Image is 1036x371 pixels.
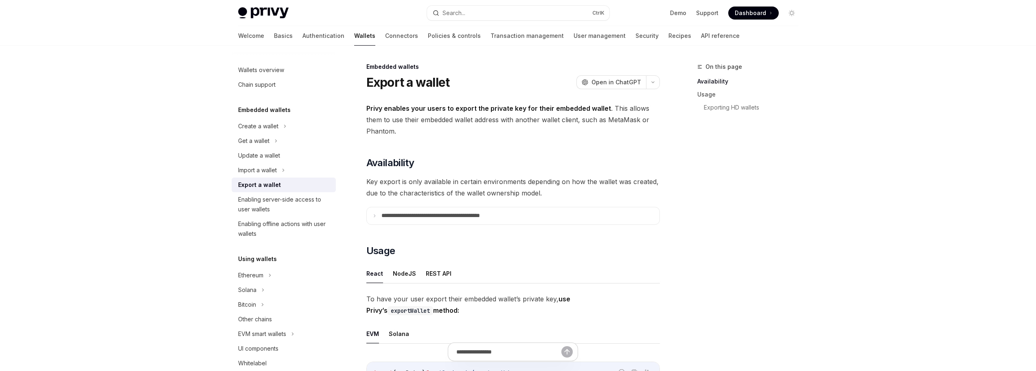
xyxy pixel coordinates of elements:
[366,293,660,316] span: To have your user export their embedded wallet’s private key,
[232,63,336,77] a: Wallets overview
[697,88,805,101] a: Usage
[232,217,336,241] a: Enabling offline actions with user wallets
[238,136,269,146] div: Get a wallet
[428,26,481,46] a: Policies & controls
[389,324,409,343] button: Solana
[366,156,414,169] span: Availability
[785,7,798,20] button: Toggle dark mode
[366,63,660,71] div: Embedded wallets
[232,148,336,163] a: Update a wallet
[576,75,646,89] button: Open in ChatGPT
[701,26,740,46] a: API reference
[238,151,280,160] div: Update a wallet
[668,26,691,46] a: Recipes
[366,75,450,90] h1: Export a wallet
[366,295,570,314] strong: use Privy’s method:
[232,341,336,356] a: UI components
[366,264,383,283] button: React
[705,62,742,72] span: On this page
[704,101,805,114] a: Exporting HD wallets
[728,7,779,20] a: Dashboard
[366,104,611,112] strong: Privy enables your users to export the private key for their embedded wallet
[238,195,331,214] div: Enabling server-side access to user wallets
[232,192,336,217] a: Enabling server-side access to user wallets
[388,306,433,315] code: exportWallet
[238,300,256,310] div: Bitcoin
[238,254,277,264] h5: Using wallets
[366,103,660,137] span: . This allows them to use their embedded wallet address with another wallet client, such as MetaM...
[238,358,267,368] div: Whitelabel
[561,346,573,358] button: Send message
[393,264,416,283] button: NodeJS
[238,105,291,115] h5: Embedded wallets
[238,7,289,19] img: light logo
[238,344,278,353] div: UI components
[491,26,564,46] a: Transaction management
[232,77,336,92] a: Chain support
[426,264,451,283] button: REST API
[238,26,264,46] a: Welcome
[302,26,344,46] a: Authentication
[697,75,805,88] a: Availability
[238,80,276,90] div: Chain support
[238,285,256,295] div: Solana
[696,9,718,17] a: Support
[670,9,686,17] a: Demo
[635,26,659,46] a: Security
[574,26,626,46] a: User management
[238,180,281,190] div: Export a wallet
[366,244,395,257] span: Usage
[238,314,272,324] div: Other chains
[238,270,263,280] div: Ethereum
[385,26,418,46] a: Connectors
[354,26,375,46] a: Wallets
[427,6,609,20] button: Search...CtrlK
[591,78,641,86] span: Open in ChatGPT
[442,8,465,18] div: Search...
[366,324,379,343] button: EVM
[238,65,284,75] div: Wallets overview
[735,9,766,17] span: Dashboard
[232,356,336,371] a: Whitelabel
[232,312,336,327] a: Other chains
[592,10,605,16] span: Ctrl K
[238,121,278,131] div: Create a wallet
[238,219,331,239] div: Enabling offline actions with user wallets
[274,26,293,46] a: Basics
[238,165,277,175] div: Import a wallet
[366,176,660,199] span: Key export is only available in certain environments depending on how the wallet was created, due...
[232,178,336,192] a: Export a wallet
[238,329,286,339] div: EVM smart wallets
